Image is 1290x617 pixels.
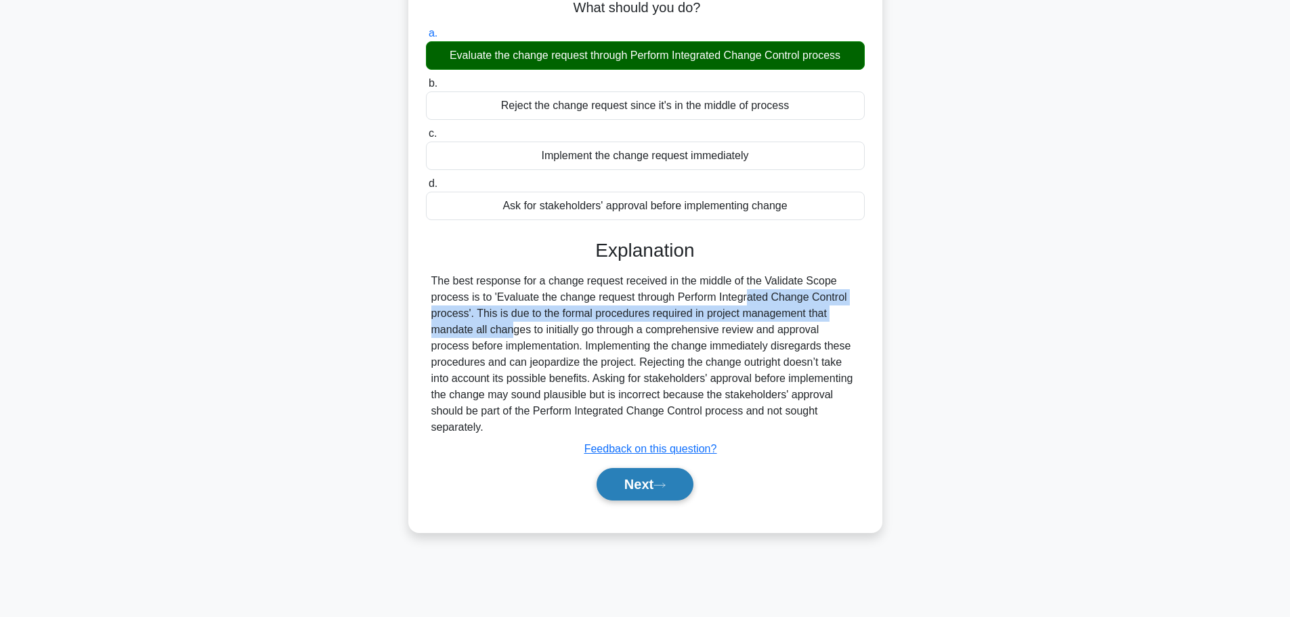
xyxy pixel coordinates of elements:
[597,468,693,501] button: Next
[434,239,857,262] h3: Explanation
[429,27,437,39] span: a.
[426,192,865,220] div: Ask for stakeholders' approval before implementing change
[426,41,865,70] div: Evaluate the change request through Perform Integrated Change Control process
[584,443,717,454] a: Feedback on this question?
[429,77,437,89] span: b.
[426,142,865,170] div: Implement the change request immediately
[431,273,859,435] div: The best response for a change request received in the middle of the Validate Scope process is to...
[429,127,437,139] span: c.
[426,91,865,120] div: Reject the change request since it's in the middle of process
[429,177,437,189] span: d.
